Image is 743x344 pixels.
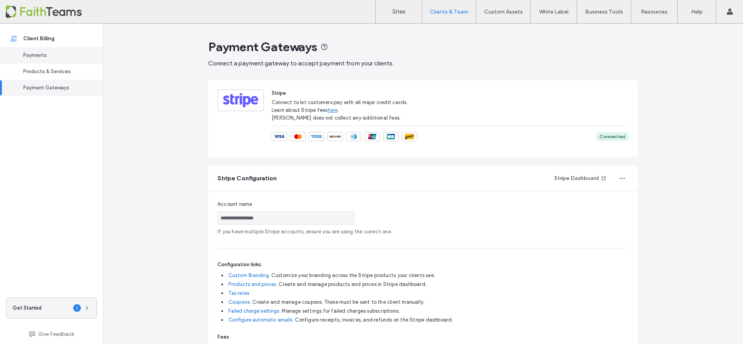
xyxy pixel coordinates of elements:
[547,172,613,185] button: Stripe Dashboard
[269,272,435,278] span: . Customize your branding across the Stripe products your clients see.
[405,134,414,139] img: interac_logo.png
[217,174,277,183] span: Stripe Configuration
[392,8,406,15] label: Sites
[387,134,395,139] img: cb_logo.png
[228,281,276,288] a: Products and prices
[208,39,317,55] span: Payment Gateways
[13,304,41,312] span: Get Started
[217,334,229,340] span: Fees
[599,133,625,140] div: Connected
[585,9,623,15] label: Business Tools
[484,9,523,15] label: Custom Assets
[217,262,262,267] span: Configuration links:
[272,99,407,121] span: Connect to let customers pay with all major credit cards. Learn about Stripe fees . [PERSON_NAME]...
[18,5,34,12] span: Help
[23,68,87,75] div: Products & Services
[38,330,74,338] span: Give Feedback
[250,299,425,305] span: . Create and manage coupons. These must be sent to the client manually.
[23,35,87,43] div: Client Billing
[641,9,668,15] label: Resources
[217,200,252,208] span: Account name
[368,134,377,139] img: unionpay_logo.png
[228,307,279,315] a: Failed charge settings
[328,107,338,113] a: here
[691,9,703,15] label: Help
[293,317,453,323] span: . Configure receipts, invoices, and refunds on the Stripe dashboard.
[274,135,285,139] img: visa_logo.png
[23,84,87,92] div: Payment Gateways
[73,304,81,312] div: 1
[351,134,357,139] img: diners_logo.png
[276,281,426,287] span: . Create and manage products and prices in Stripe dashboard.
[228,289,250,297] a: Tax rates
[23,51,87,59] div: Payments
[228,272,269,279] a: Custom Branding
[279,308,400,314] span: . Manage settings for failed charges subscriptions.
[208,60,394,67] span: Connect a payment gateway to accept payment from your clients.
[539,9,568,15] label: White Label
[228,316,293,324] a: Configure automatic emails
[228,298,250,306] a: Coupons
[294,134,302,139] img: mastercard_logo.png
[329,135,341,138] img: discover_logo.png
[6,298,97,318] button: Get Started1
[272,89,628,97] span: Stripe
[217,228,555,236] span: If you have multiple Stripe accounts, ensure you are using the correct one.
[430,9,468,15] label: Clients & Team
[311,135,322,139] img: amex_logo.png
